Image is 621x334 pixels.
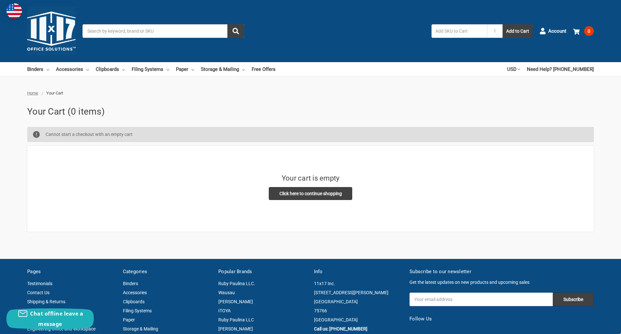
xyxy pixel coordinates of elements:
a: Call us: [PHONE_NUMBER] [314,326,367,331]
a: 0 [573,23,594,39]
h5: Info [314,268,403,275]
a: [PERSON_NAME] [218,299,253,304]
span: Account [548,28,566,35]
input: Your email address [409,293,553,306]
a: Binders [123,281,138,286]
h5: Follow Us [409,315,594,323]
a: Free Offers [252,62,276,76]
a: Clipboards [96,62,125,76]
input: Search by keyword, brand or SKU [82,24,244,38]
p: Get the latest updates on new products and upcoming sales [409,279,594,286]
a: Paper [123,317,135,322]
a: Accessories [123,290,147,295]
input: Add SKU to Cart [431,24,487,38]
a: Wausau [218,290,235,295]
a: Filing Systems [123,308,152,313]
a: Accessories [56,62,89,76]
a: Filing Systems [132,62,169,76]
a: Home [27,91,38,95]
input: Subscribe [553,293,594,306]
a: Ruby Paulina LLC [218,317,254,322]
h5: Subscribe to our newsletter [409,268,594,275]
a: USD [507,62,520,76]
a: ITOYA [218,308,231,313]
img: duty and tax information for United States [6,3,22,19]
a: Click here to continue shopping [269,187,353,200]
a: Paper [176,62,194,76]
address: 11x17 Inc. [STREET_ADDRESS][PERSON_NAME] [GEOGRAPHIC_DATA] 75766 [GEOGRAPHIC_DATA] [314,279,403,324]
h5: Pages [27,268,116,275]
a: Clipboards [123,299,145,304]
h5: Categories [123,268,212,275]
span: Cannot start a checkout with an empty cart [46,132,133,137]
span: Your Cart [46,91,63,95]
button: Chat offline leave a message [6,308,94,329]
a: Need Help? [PHONE_NUMBER] [527,62,594,76]
a: [PERSON_NAME] [218,326,253,331]
a: Ruby Paulina LLC. [218,281,255,286]
h1: Your Cart (0 items) [27,105,594,118]
span: Chat offline leave a message [30,310,83,328]
a: Binders [27,62,49,76]
img: 11x17.com [27,7,76,55]
a: Contact Us [27,290,49,295]
span: 0 [584,26,594,36]
a: Storage & Mailing [123,326,158,331]
a: Account [539,23,566,39]
a: Storage & Mailing [201,62,245,76]
a: Testimonials [27,281,52,286]
h5: Popular Brands [218,268,307,275]
h3: Your cart is empty [282,173,340,184]
button: Add to Cart [503,24,533,38]
a: Shipping & Returns [27,299,65,304]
